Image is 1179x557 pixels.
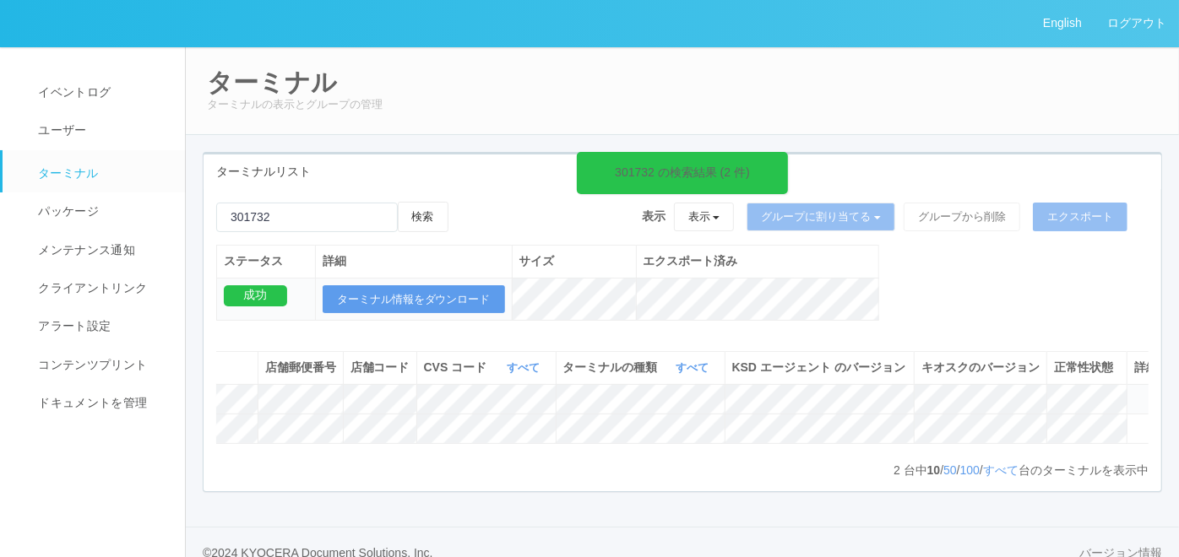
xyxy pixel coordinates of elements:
[983,463,1019,477] a: すべて
[1134,359,1158,376] div: 詳細
[943,463,957,477] a: 50
[224,285,287,306] div: 成功
[3,384,200,422] a: ドキュメントを管理
[265,360,336,374] span: 店舗郵便番号
[3,231,200,269] a: メンテナンス通知
[207,68,1158,96] h2: ターミナル
[3,73,200,111] a: イベントログ
[672,360,718,376] button: すべて
[3,192,200,230] a: パッケージ
[615,164,750,181] div: 301732 の検索結果 (2 件)
[34,396,147,409] span: ドキュメントを管理
[323,285,505,314] button: ターミナル情報をダウンロード
[34,319,111,333] span: アラート設定
[3,307,200,345] a: アラート設定
[644,252,872,270] div: エクスポート済み
[519,252,629,270] div: サイズ
[1054,360,1113,374] span: 正常性状態
[732,360,905,374] span: KSD エージェント のバージョン
[34,243,135,257] span: メンテナンス通知
[3,150,200,192] a: ターミナル
[1033,203,1127,231] button: エクスポート
[894,463,904,477] span: 2
[508,361,545,374] a: すべて
[34,204,99,218] span: パッケージ
[960,463,980,477] a: 100
[224,252,308,270] div: ステータス
[921,360,1040,374] span: キオスクのバージョン
[747,203,895,231] button: グループに割り当てる
[3,269,200,307] a: クライアントリンク
[350,360,410,374] span: 店舗コード
[398,202,448,232] button: 検索
[323,252,505,270] div: 詳細
[34,123,86,137] span: ユーザー
[503,360,549,376] button: すべて
[3,111,200,149] a: ユーザー
[674,203,735,231] button: 表示
[642,208,666,225] span: 表示
[204,154,1161,189] div: ターミナルリスト
[927,463,941,477] span: 10
[894,462,1149,479] p: 台中 / / / 台のターミナルを表示中
[676,361,714,374] a: すべて
[207,96,1158,113] p: ターミナルの表示とグループの管理
[34,166,99,180] span: ターミナル
[563,359,662,376] span: ターミナルの種類
[34,281,147,295] span: クライアントリンク
[904,203,1020,231] button: グループから削除
[34,358,147,371] span: コンテンツプリント
[34,85,111,99] span: イベントログ
[424,359,492,376] span: CVS コード
[3,346,200,384] a: コンテンツプリント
